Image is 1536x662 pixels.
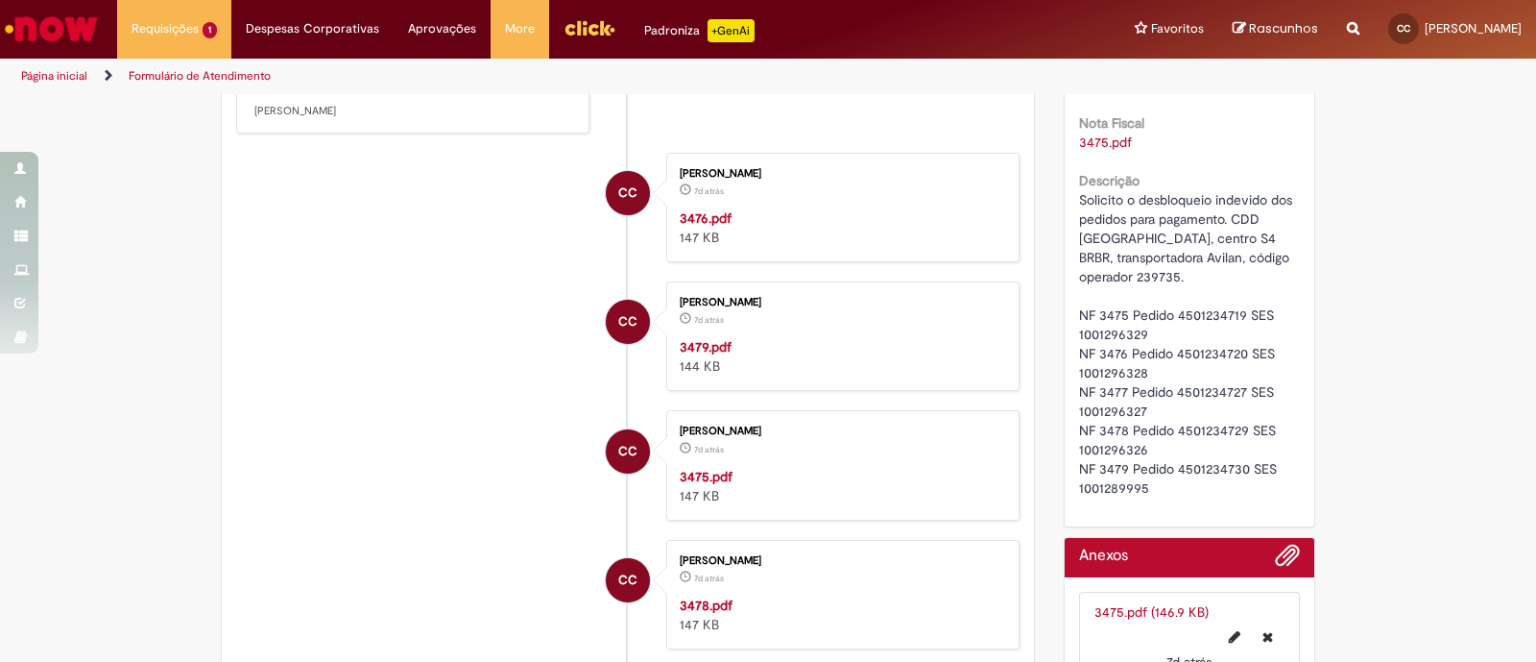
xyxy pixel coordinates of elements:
[694,314,724,326] span: 7d atrás
[1079,191,1296,497] span: Solicito o desbloqueio indevido dos pedidos para pagamento. CDD [GEOGRAPHIC_DATA], centro S4 BRBR...
[680,467,999,505] div: 147 KB
[618,299,637,345] span: CC
[618,429,637,475] span: CC
[694,444,724,455] span: 7d atrás
[694,573,724,584] span: 7d atrás
[1094,603,1209,621] a: 3475.pdf (146.9 KB)
[129,68,271,84] a: Formulário de Atendimento
[694,314,724,326] time: 25/08/2025 14:12:54
[680,426,999,437] div: [PERSON_NAME]
[680,208,999,247] div: 147 KB
[680,338,732,356] a: 3479.pdf
[606,171,650,215] div: Carolynne Louback de Carvalho
[680,468,732,485] a: 3475.pdf
[1151,19,1204,38] span: Favoritos
[644,19,755,42] div: Padroniza
[618,557,637,603] span: CC
[1275,543,1300,577] button: Adicionar anexos
[680,596,999,634] div: 147 KB
[1079,134,1132,151] a: Download de 3475.pdf
[14,59,1010,94] ul: Trilhas de página
[606,300,650,344] div: Carolynne Louback de Carvalho
[708,19,755,42] p: +GenAi
[1079,114,1144,132] b: Nota Fiscal
[694,185,724,197] span: 7d atrás
[606,558,650,602] div: Carolynne Louback de Carvalho
[606,429,650,474] div: Carolynne Louback de Carvalho
[21,68,87,84] a: Página inicial
[618,170,637,216] span: CC
[694,185,724,197] time: 25/08/2025 14:12:54
[1397,22,1410,35] span: CC
[2,10,101,48] img: ServiceNow
[408,19,476,38] span: Aprovações
[1249,19,1318,37] span: Rascunhos
[132,19,199,38] span: Requisições
[1217,622,1252,652] button: Editar nome de arquivo 3475.pdf
[505,19,535,38] span: More
[680,555,999,567] div: [PERSON_NAME]
[680,597,732,614] a: 3478.pdf
[1425,20,1522,37] span: [PERSON_NAME]
[203,22,217,38] span: 1
[1079,548,1128,565] h2: Anexos
[1251,622,1284,652] button: Excluir 3475.pdf
[1233,20,1318,38] a: Rascunhos
[680,337,999,376] div: 144 KB
[694,444,724,455] time: 25/08/2025 14:12:54
[680,168,999,180] div: [PERSON_NAME]
[680,297,999,308] div: [PERSON_NAME]
[680,209,732,227] a: 3476.pdf
[1079,172,1140,189] b: Descrição
[694,573,724,584] time: 25/08/2025 14:12:54
[246,19,379,38] span: Despesas Corporativas
[564,13,615,42] img: click_logo_yellow_360x200.png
